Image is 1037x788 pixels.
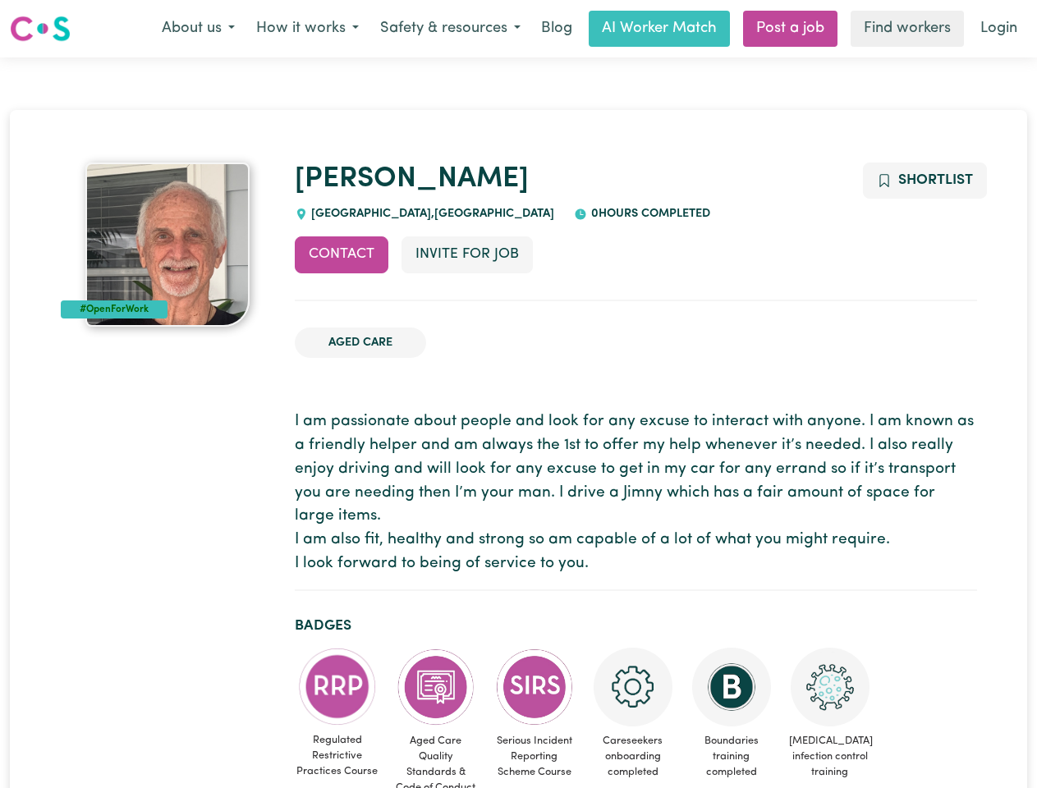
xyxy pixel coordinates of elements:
span: Serious Incident Reporting Scheme Course [492,726,577,787]
a: Careseekers logo [10,10,71,48]
img: CS Academy: Serious Incident Reporting Scheme course completed [495,648,574,726]
button: Contact [295,236,388,273]
button: Safety & resources [369,11,531,46]
div: #OpenForWork [61,300,168,318]
a: Login [970,11,1027,47]
img: Careseekers logo [10,14,71,44]
span: Careseekers onboarding completed [590,726,676,787]
span: 0 hours completed [587,208,710,220]
img: CS Academy: Regulated Restrictive Practices course completed [298,648,377,726]
a: Post a job [743,11,837,47]
a: AI Worker Match [589,11,730,47]
a: [PERSON_NAME] [295,165,529,194]
img: CS Academy: Careseekers Onboarding course completed [594,648,672,726]
img: Kenneth [85,163,250,327]
span: [MEDICAL_DATA] infection control training [787,726,873,787]
a: Kenneth's profile picture'#OpenForWork [61,163,275,327]
span: Boundaries training completed [689,726,774,787]
p: I am passionate about people and look for any excuse to interact with anyone. I am known as a fri... [295,410,977,576]
img: CS Academy: COVID-19 Infection Control Training course completed [791,648,870,726]
img: CS Academy: Aged Care Quality Standards & Code of Conduct course completed [397,648,475,726]
button: Invite for Job [401,236,533,273]
span: Regulated Restrictive Practices Course [295,726,380,786]
img: CS Academy: Boundaries in care and support work course completed [692,648,771,726]
a: Find workers [851,11,964,47]
button: How it works [245,11,369,46]
h2: Badges [295,617,977,635]
button: About us [151,11,245,46]
a: Blog [531,11,582,47]
span: [GEOGRAPHIC_DATA] , [GEOGRAPHIC_DATA] [308,208,555,220]
button: Add to shortlist [863,163,987,199]
span: Shortlist [898,173,973,187]
li: Aged Care [295,328,426,359]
